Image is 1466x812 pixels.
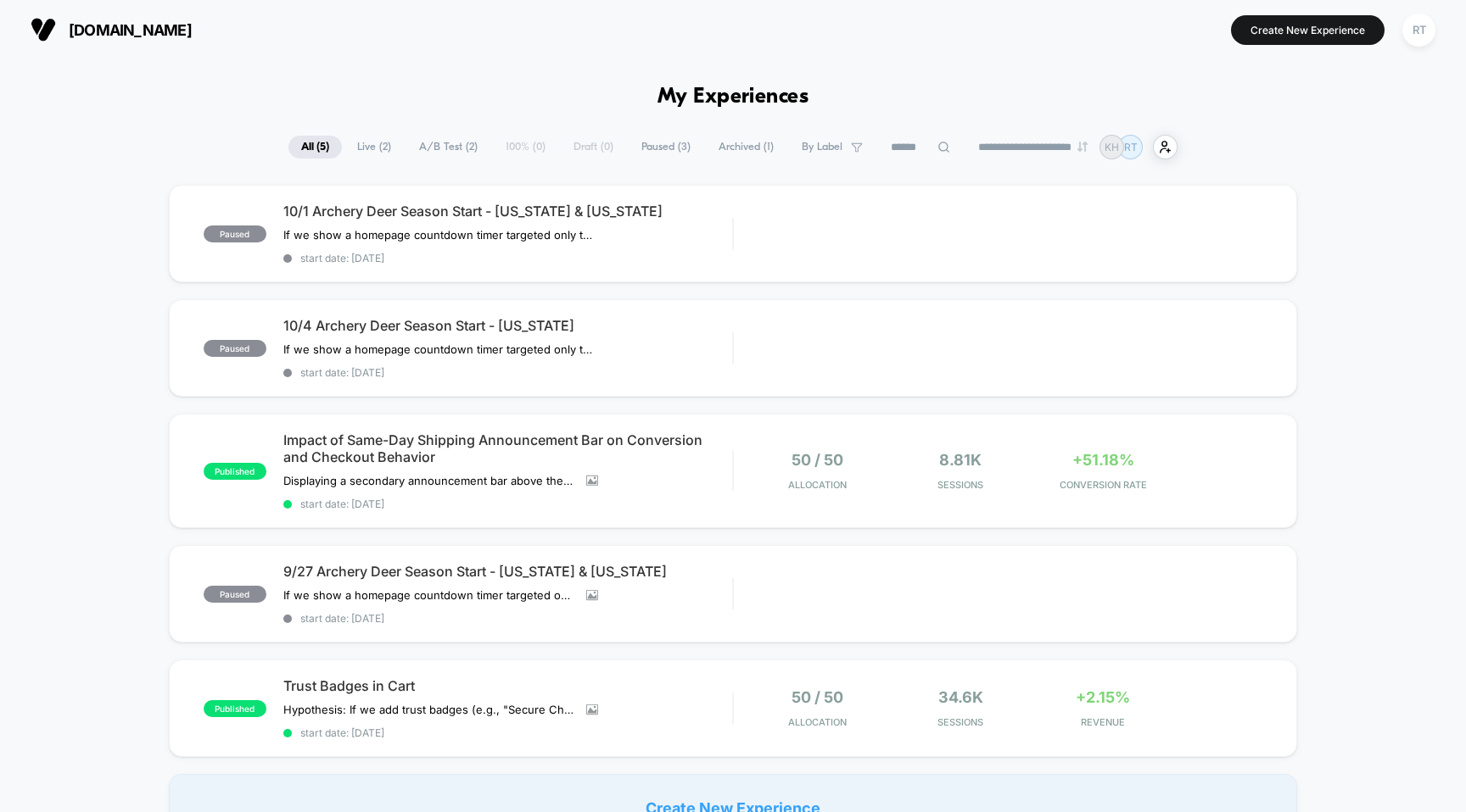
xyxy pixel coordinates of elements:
[288,136,342,159] span: All ( 5 )
[283,252,733,264] span: start date: [DATE]
[283,677,733,694] span: Trust Badges in Cart
[788,716,847,728] span: Allocation
[1105,141,1119,153] p: KH
[893,716,1027,728] span: Sessions
[788,479,847,491] span: Allocation
[283,431,733,465] span: Impact of Same-Day Shipping Announcement Bar on Conversion and Checkout Behavior
[283,612,733,625] span: start date: [DATE]
[792,451,843,469] span: 50 / 50
[1072,451,1134,469] span: +51.18%
[283,228,598,242] span: If we show a homepage countdown timer targeted only to visitors from our top 5 selling states, co...
[204,225,266,242] span: paused
[657,85,809,109] h1: My Experiences
[792,688,843,706] span: 50 / 50
[1231,15,1385,45] button: Create New Experience
[344,136,404,159] span: Live ( 2 )
[938,688,983,706] span: 34.6k
[283,726,733,739] span: start date: [DATE]
[283,203,733,220] span: 10/1 Archery Deer Season Start - [US_STATE] & [US_STATE]
[629,136,703,159] span: Paused ( 3 )
[706,136,786,159] span: Archived ( 1 )
[283,563,733,580] span: 9/27 Archery Deer Season Start - [US_STATE] & [US_STATE]
[204,340,266,357] span: paused
[939,451,982,469] span: 8.81k
[1076,688,1130,706] span: +2.15%
[283,498,733,510] span: start date: [DATE]
[283,317,733,334] span: 10/4 Archery Deer Season Start - [US_STATE]
[1402,14,1435,47] div: RT
[283,342,598,356] span: If we show a homepage countdown timer targeted only to visitors from our top 5 selling states, co...
[69,21,192,39] span: [DOMAIN_NAME]
[1397,13,1441,47] button: RT
[204,700,266,717] span: published
[802,141,842,153] span: By Label
[283,474,574,487] span: Displaying a secondary announcement bar above the hero image that highlights “Order by 2PM EST fo...
[204,586,266,603] span: paused
[406,136,490,159] span: A/B Test ( 2 )
[1077,142,1088,152] img: end
[1036,479,1170,491] span: CONVERSION RATE
[283,366,733,379] span: start date: [DATE]
[204,463,266,480] span: published
[893,479,1027,491] span: Sessions
[283,588,574,602] span: If we show a homepage countdown timer targeted only to visitors from our top 5 selling states, co...
[25,16,197,43] button: [DOMAIN_NAME]
[31,17,56,42] img: Visually logo
[283,703,574,716] span: Hypothesis: If we add trust badges (e.g., "Secure Checkout," "Free & Easy Returns," "Fast Shippin...
[1036,716,1170,728] span: REVENUE
[1124,141,1138,153] p: RT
